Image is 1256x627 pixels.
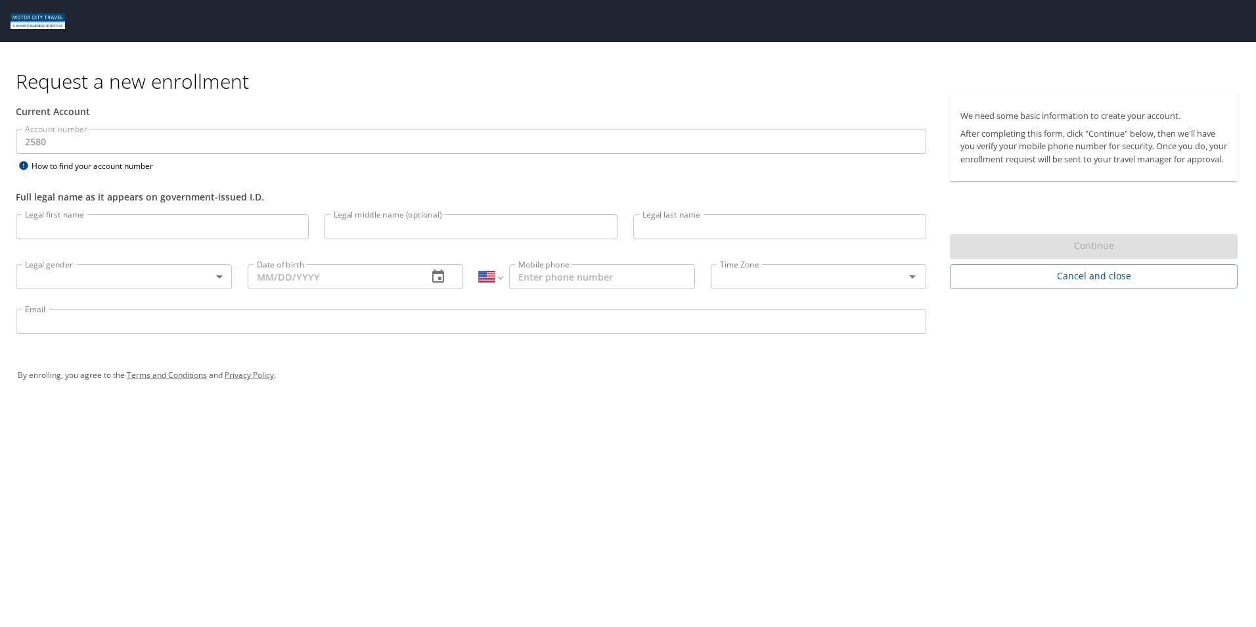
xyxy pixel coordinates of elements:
h1: Request a new enrollment [16,68,1248,94]
div: How to find your account number [16,158,180,174]
img: Motor City logo [11,13,65,29]
p: We need some basic information to create your account. [960,110,1227,122]
button: Cancel and close [950,264,1238,289]
div: Current Account [16,104,926,118]
div: Full legal name as it appears on government-issued I.D. [16,190,926,204]
a: Terms and Conditions [127,369,207,381]
p: After completing this form, click "Continue" below, then we'll have you verify your mobile phone ... [960,128,1227,166]
input: MM/DD/YYYY [248,264,418,289]
input: Enter phone number [509,264,695,289]
div: By enrolling, you agree to the and . [18,359,1238,392]
button: Open [903,267,922,286]
div: ​ [16,264,232,289]
span: Cancel and close [960,268,1227,285]
a: Privacy Policy [225,369,274,381]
